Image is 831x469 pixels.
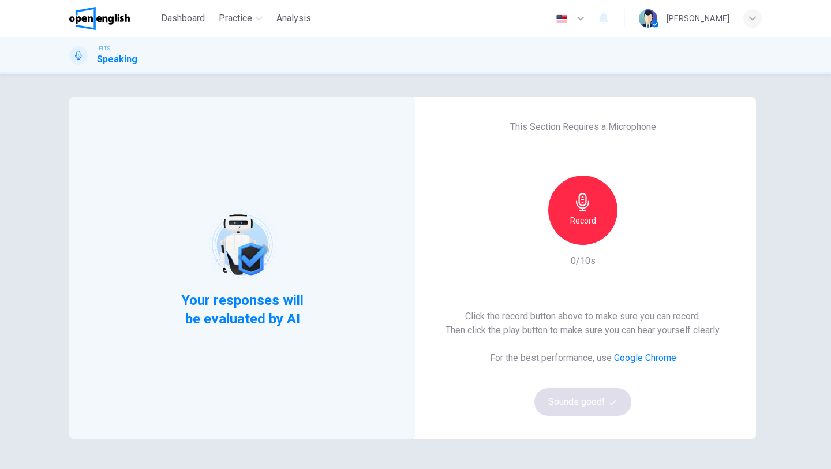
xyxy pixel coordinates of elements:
span: Dashboard [161,12,205,25]
h6: Click the record button above to make sure you can record. Then click the play button to make sur... [446,310,721,337]
img: en [555,14,569,23]
h1: Speaking [97,53,137,66]
img: Profile picture [639,9,657,28]
span: Your responses will be evaluated by AI [173,291,313,328]
button: Practice [214,8,267,29]
div: [PERSON_NAME] [667,12,729,25]
h6: This Section Requires a Microphone [510,120,656,134]
h6: Record [570,214,596,228]
span: Analysis [276,12,311,25]
button: Analysis [272,8,316,29]
button: Dashboard [156,8,209,29]
a: Google Chrome [614,352,676,363]
h6: 0/10s [571,254,596,268]
span: IELTS [97,44,110,53]
span: Practice [219,12,252,25]
h6: For the best performance, use [490,351,676,365]
button: Record [548,176,617,245]
a: OpenEnglish logo [69,7,156,30]
img: robot icon [205,208,279,281]
img: OpenEnglish logo [69,7,130,30]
